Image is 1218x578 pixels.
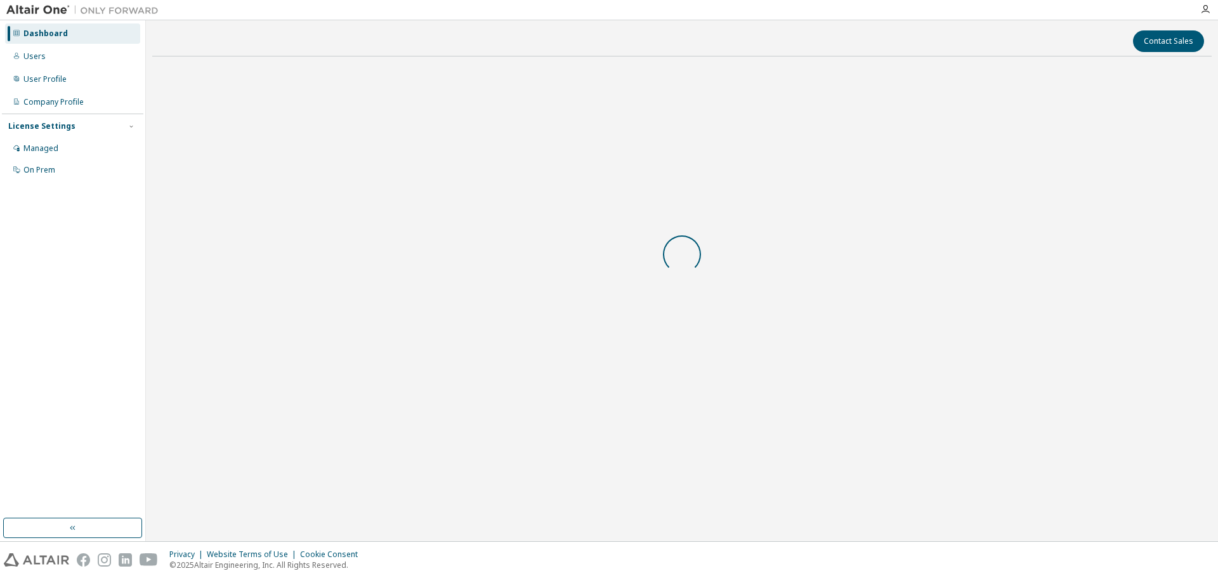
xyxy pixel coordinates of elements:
div: Company Profile [23,97,84,107]
div: Managed [23,143,58,154]
div: On Prem [23,165,55,175]
p: © 2025 Altair Engineering, Inc. All Rights Reserved. [169,560,365,570]
div: Dashboard [23,29,68,39]
div: Users [23,51,46,62]
div: License Settings [8,121,75,131]
div: User Profile [23,74,67,84]
div: Website Terms of Use [207,549,300,560]
img: altair_logo.svg [4,553,69,567]
img: facebook.svg [77,553,90,567]
button: Contact Sales [1133,30,1204,52]
div: Privacy [169,549,207,560]
img: youtube.svg [140,553,158,567]
div: Cookie Consent [300,549,365,560]
img: instagram.svg [98,553,111,567]
img: Altair One [6,4,165,16]
img: linkedin.svg [119,553,132,567]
